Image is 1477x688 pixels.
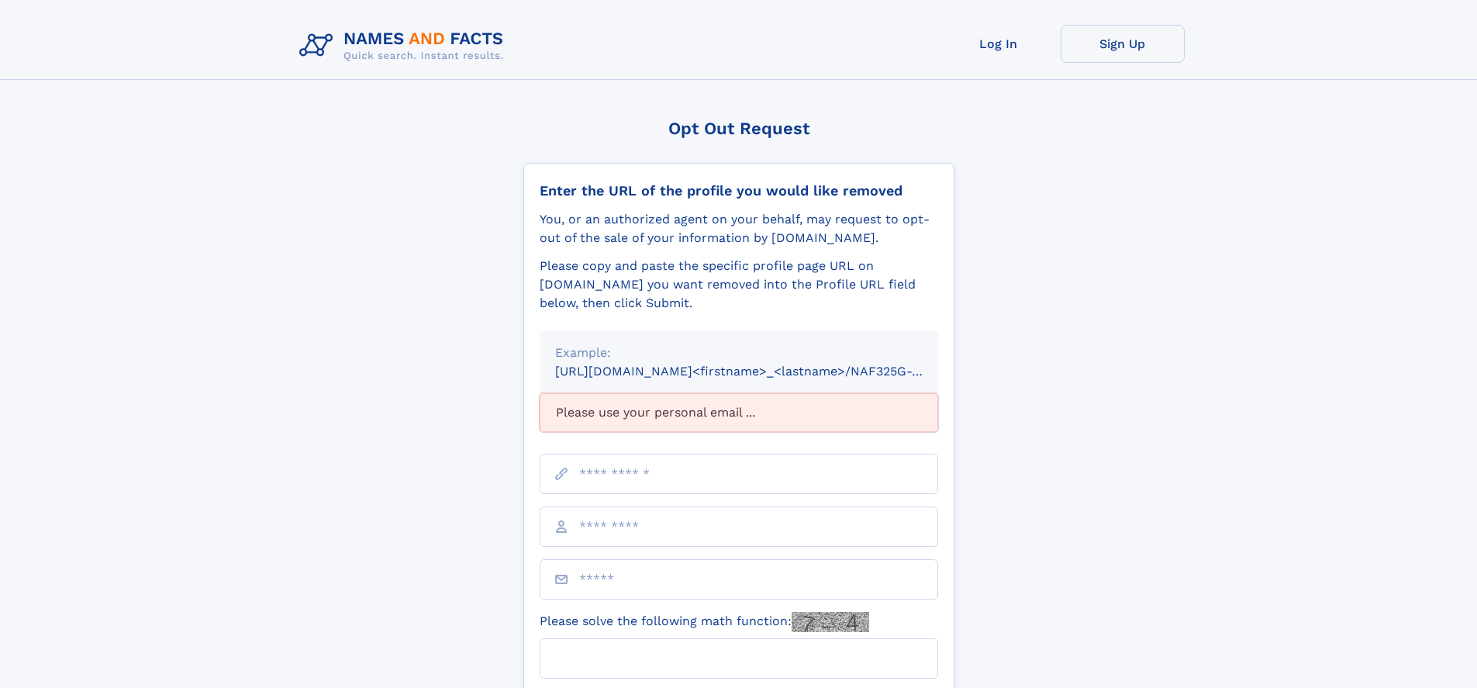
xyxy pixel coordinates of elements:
img: Logo Names and Facts [293,25,516,67]
div: Enter the URL of the profile you would like removed [540,182,938,199]
a: Log In [937,25,1061,63]
div: Opt Out Request [523,119,954,138]
div: Please copy and paste the specific profile page URL on [DOMAIN_NAME] you want removed into the Pr... [540,257,938,313]
label: Please solve the following math function: [540,612,869,632]
a: Sign Up [1061,25,1185,63]
div: Example: [555,344,923,362]
div: You, or an authorized agent on your behalf, may request to opt-out of the sale of your informatio... [540,210,938,247]
div: Please use your personal email ... [540,393,938,432]
small: [URL][DOMAIN_NAME]<firstname>_<lastname>/NAF325G-xxxxxxxx [555,364,968,379]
